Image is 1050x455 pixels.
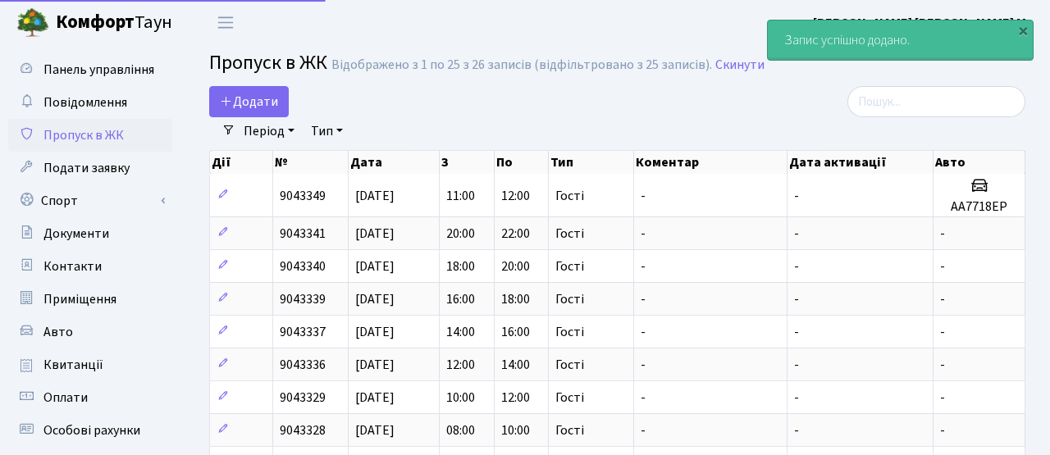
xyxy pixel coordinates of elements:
span: Гості [555,325,584,339]
span: 12:00 [446,356,475,374]
span: Пропуск в ЖК [209,48,327,77]
a: Спорт [8,184,172,217]
b: [PERSON_NAME] [PERSON_NAME] М. [813,14,1030,32]
b: Комфорт [56,9,135,35]
a: Подати заявку [8,152,172,184]
span: Подати заявку [43,159,130,177]
span: - [641,225,646,243]
a: Панель управління [8,53,172,86]
a: [PERSON_NAME] [PERSON_NAME] М. [813,13,1030,33]
a: Повідомлення [8,86,172,119]
span: - [794,225,799,243]
span: [DATE] [355,290,395,308]
span: 18:00 [446,257,475,275]
span: [DATE] [355,421,395,439]
span: 14:00 [446,323,475,341]
span: - [940,421,945,439]
span: [DATE] [355,356,395,374]
span: Таун [56,9,172,37]
span: - [940,356,945,374]
a: Скинути [715,57,765,73]
span: - [794,389,799,407]
a: Додати [209,86,289,117]
span: [DATE] [355,187,395,205]
h5: АА7718ЕР [940,199,1018,215]
span: 9043328 [280,421,326,439]
th: Тип [549,151,634,174]
span: Оплати [43,389,88,407]
th: Коментар [634,151,787,174]
span: - [794,421,799,439]
a: Авто [8,316,172,348]
a: Квитанції [8,348,172,381]
span: 9043329 [280,389,326,407]
input: Пошук... [847,86,1025,117]
span: 10:00 [446,389,475,407]
span: Особові рахунки [43,421,140,439]
a: Оплати [8,381,172,414]
a: Документи [8,217,172,250]
span: Пропуск в ЖК [43,126,124,144]
th: З [440,151,495,174]
span: 20:00 [446,225,475,243]
div: Запис успішно додано. [768,20,1033,60]
th: Авто [934,151,1025,174]
span: 9043336 [280,356,326,374]
span: - [641,356,646,374]
a: Особові рахунки [8,414,172,447]
span: - [641,187,646,205]
span: - [940,290,945,308]
span: 18:00 [501,290,530,308]
span: [DATE] [355,225,395,243]
span: - [641,257,646,275]
a: Пропуск в ЖК [8,119,172,152]
span: 08:00 [446,421,475,439]
span: - [794,187,799,205]
span: 16:00 [446,290,475,308]
img: logo.png [16,7,49,39]
span: Гості [555,189,584,202]
button: Переключити навігацію [205,9,246,36]
span: Авто [43,323,73,341]
span: - [641,389,646,407]
span: 14:00 [501,356,530,374]
span: 9043339 [280,290,326,308]
span: 9043340 [280,257,326,275]
span: - [794,323,799,341]
span: Квитанції [43,356,103,374]
a: Контакти [8,250,172,283]
span: - [641,421,646,439]
th: Дата [349,151,441,174]
span: Гості [555,227,584,240]
span: [DATE] [355,323,395,341]
span: 16:00 [501,323,530,341]
th: № [273,151,349,174]
span: Приміщення [43,290,116,308]
span: Контакти [43,257,102,275]
span: 9043349 [280,187,326,205]
span: 9043341 [280,225,326,243]
span: - [641,290,646,308]
span: - [940,257,945,275]
span: [DATE] [355,257,395,275]
span: 22:00 [501,225,530,243]
span: - [794,257,799,275]
span: 10:00 [501,421,530,439]
span: Панель управління [43,61,154,79]
span: 9043337 [280,323,326,341]
a: Тип [304,117,349,145]
span: Гості [555,391,584,404]
div: × [1015,22,1031,39]
span: - [940,389,945,407]
span: [DATE] [355,389,395,407]
th: По [495,151,550,174]
a: Період [237,117,301,145]
span: - [940,323,945,341]
span: - [794,290,799,308]
span: - [794,356,799,374]
a: Приміщення [8,283,172,316]
span: Гості [555,424,584,437]
span: - [641,323,646,341]
div: Відображено з 1 по 25 з 26 записів (відфільтровано з 25 записів). [331,57,712,73]
span: Документи [43,225,109,243]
